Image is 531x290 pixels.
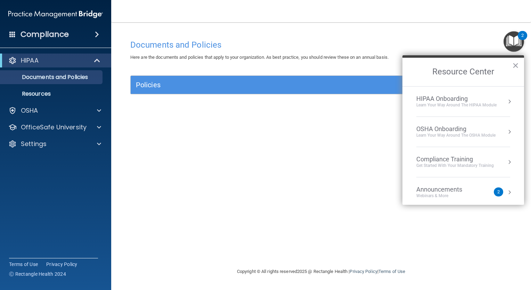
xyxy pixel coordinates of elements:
h4: Documents and Policies [130,40,512,49]
img: PMB logo [8,7,103,21]
p: Resources [5,90,99,97]
div: Learn your way around the OSHA module [416,132,496,138]
p: Documents and Policies [5,74,99,81]
div: Learn Your Way around the HIPAA module [416,102,497,108]
button: Close [512,60,519,71]
p: HIPAA [21,56,39,65]
a: OfficeSafe University [8,123,101,131]
a: Privacy Policy [46,261,77,268]
h5: Policies [136,81,411,89]
p: OSHA [21,106,38,115]
a: Privacy Policy [350,269,377,274]
div: Webinars & More [416,193,476,199]
p: OfficeSafe University [21,123,87,131]
a: Settings [8,140,101,148]
div: Announcements [416,186,476,193]
a: OSHA [8,106,101,115]
div: Copyright © All rights reserved 2025 @ Rectangle Health | | [194,260,448,283]
div: Compliance Training [416,155,494,163]
div: 2 [521,35,524,45]
div: HIPAA Onboarding [416,95,497,103]
a: Policies [136,79,506,90]
h2: Resource Center [402,58,524,86]
h4: Compliance [21,30,69,39]
button: Open Resource Center, 2 new notifications [504,31,524,52]
a: HIPAA [8,56,101,65]
a: Terms of Use [378,269,405,274]
div: Resource Center [402,55,524,205]
div: Get Started with your mandatory training [416,163,494,169]
p: Settings [21,140,47,148]
span: Here are the documents and policies that apply to your organization. As best practice, you should... [130,55,389,60]
a: Terms of Use [9,261,38,268]
span: Ⓒ Rectangle Health 2024 [9,271,66,277]
div: OSHA Onboarding [416,125,496,133]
